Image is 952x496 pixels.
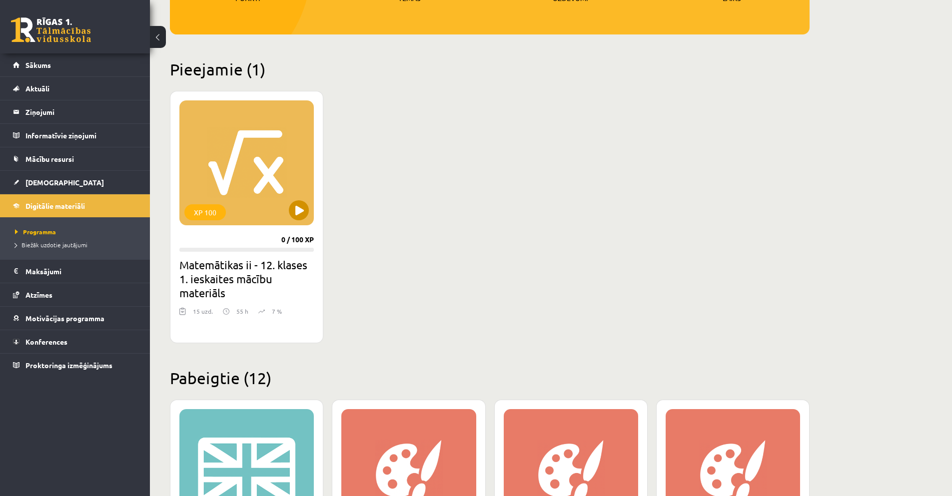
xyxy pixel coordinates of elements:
[25,154,74,163] span: Mācību resursi
[25,124,137,147] legend: Informatīvie ziņojumi
[13,77,137,100] a: Aktuāli
[13,147,137,170] a: Mācību resursi
[13,124,137,147] a: Informatīvie ziņojumi
[25,60,51,69] span: Sākums
[13,100,137,123] a: Ziņojumi
[25,361,112,370] span: Proktoringa izmēģinājums
[13,330,137,353] a: Konferences
[25,100,137,123] legend: Ziņojumi
[13,260,137,283] a: Maksājumi
[25,178,104,187] span: [DEMOGRAPHIC_DATA]
[13,53,137,76] a: Sākums
[15,240,140,249] a: Biežāk uzdotie jautājumi
[179,258,314,300] h2: Matemātikas ii - 12. klases 1. ieskaites mācību materiāls
[13,307,137,330] a: Motivācijas programma
[15,227,140,236] a: Programma
[13,283,137,306] a: Atzīmes
[13,354,137,377] a: Proktoringa izmēģinājums
[25,260,137,283] legend: Maksājumi
[25,314,104,323] span: Motivācijas programma
[25,201,85,210] span: Digitālie materiāli
[170,59,810,79] h2: Pieejamie (1)
[184,204,226,220] div: XP 100
[25,290,52,299] span: Atzīmes
[193,307,213,322] div: 15 uzd.
[15,241,87,249] span: Biežāk uzdotie jautājumi
[13,194,137,217] a: Digitālie materiāli
[236,307,248,316] p: 55 h
[170,368,810,388] h2: Pabeigtie (12)
[15,228,56,236] span: Programma
[25,337,67,346] span: Konferences
[13,171,137,194] a: [DEMOGRAPHIC_DATA]
[25,84,49,93] span: Aktuāli
[11,17,91,42] a: Rīgas 1. Tālmācības vidusskola
[272,307,282,316] p: 7 %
